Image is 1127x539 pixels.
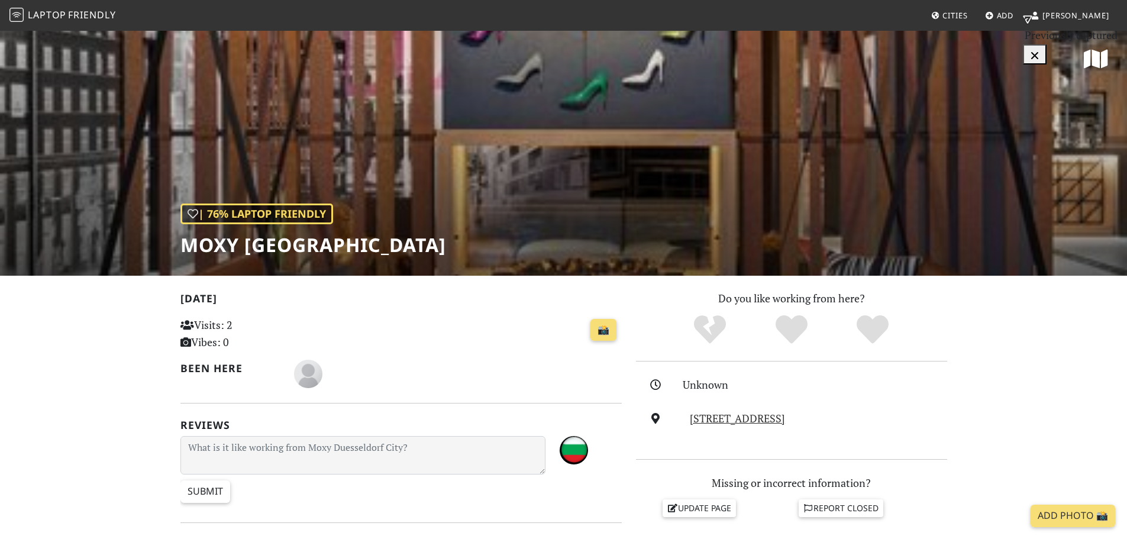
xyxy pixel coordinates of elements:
[28,8,66,21] span: Laptop
[636,475,947,492] p: Missing or incorrect information?
[180,317,318,351] p: Visits: 2 Vibes: 0
[180,480,230,503] input: Submit
[180,234,446,256] h1: Moxy [GEOGRAPHIC_DATA]
[980,5,1019,26] a: Add
[663,499,736,517] a: Update page
[1042,10,1109,21] span: [PERSON_NAME]
[9,5,116,26] a: LaptopFriendly LaptopFriendly
[560,436,588,464] img: 6896-daniel.jpg
[180,204,333,224] div: In general, do you like working from here?
[180,362,280,375] h2: Been here
[997,10,1014,21] span: Add
[669,314,751,346] div: No
[180,419,622,431] h2: Reviews
[690,411,785,425] a: [STREET_ADDRESS]
[590,319,616,341] a: 📸
[636,290,947,307] p: Do you like working from here?
[294,366,322,380] span: Niklas
[942,10,967,21] span: Cities
[180,292,622,309] h2: [DATE]
[832,314,913,346] div: Definitely!
[683,376,954,393] div: Unknown
[799,499,884,517] a: Report closed
[294,360,322,388] img: blank-535327c66bd565773addf3077783bbfce4b00ec00e9fd257753287c682c7fa38.png
[751,314,832,346] div: Yes
[68,8,115,21] span: Friendly
[9,8,24,22] img: LaptopFriendly
[926,5,973,26] a: Cities
[1031,505,1115,527] a: Add Photo 📸
[1026,5,1114,26] a: [PERSON_NAME]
